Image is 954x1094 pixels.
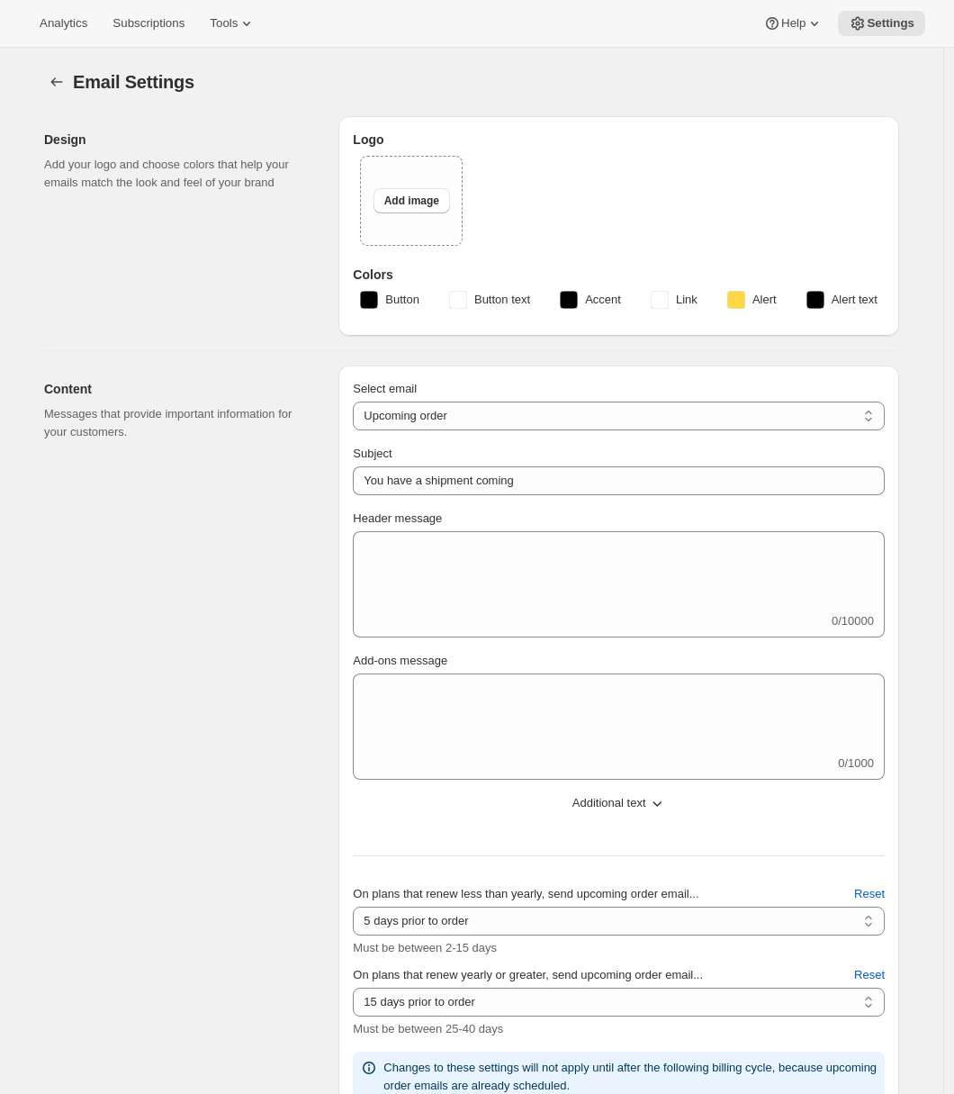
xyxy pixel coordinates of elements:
button: Link [640,285,708,314]
span: Settings [867,16,914,31]
h3: Colors [353,266,885,284]
button: Reset [843,880,895,909]
button: Button [349,285,430,314]
button: Accent [549,285,632,314]
span: Accent [585,291,621,309]
button: Alert text [796,285,888,314]
button: Tools [199,11,266,36]
button: Button text [438,285,541,314]
span: Alert text [832,291,877,309]
span: Analytics [40,16,87,31]
span: Link [676,291,697,309]
span: Reset [854,885,885,903]
button: Analytics [29,11,98,36]
span: Subject [353,447,391,460]
button: Additional text [342,789,895,818]
span: Button text [474,291,530,309]
span: Help [781,16,805,31]
button: Settings [44,69,69,95]
button: Alert [716,285,787,314]
span: Must be between 25-40 days [353,1022,503,1035]
h2: Design [44,131,310,149]
span: Tools [210,16,238,31]
button: Subscriptions [102,11,195,36]
h2: Content [44,380,310,398]
span: Alert [752,291,777,309]
button: Help [752,11,834,36]
span: Reset [854,966,885,984]
button: Add image [373,188,450,213]
span: On plans that renew yearly or greater, send upcoming order email... [353,968,703,981]
span: Additional text [572,794,646,812]
p: Add your logo and choose colors that help your emails match the look and feel of your brand [44,156,310,192]
span: Must be between 2-15 days [353,941,497,954]
p: Messages that provide important information for your customers. [44,405,310,441]
button: Reset [843,961,895,990]
span: Subscriptions [112,16,184,31]
span: Email Settings [73,72,194,92]
button: Settings [838,11,925,36]
span: Button [385,291,419,309]
span: Header message [353,511,442,525]
span: On plans that renew less than yearly, send upcoming order email... [353,887,698,900]
h3: Logo [353,131,885,149]
span: Select email [353,382,417,395]
span: Add-ons message [353,654,447,667]
span: Add image [384,194,439,208]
